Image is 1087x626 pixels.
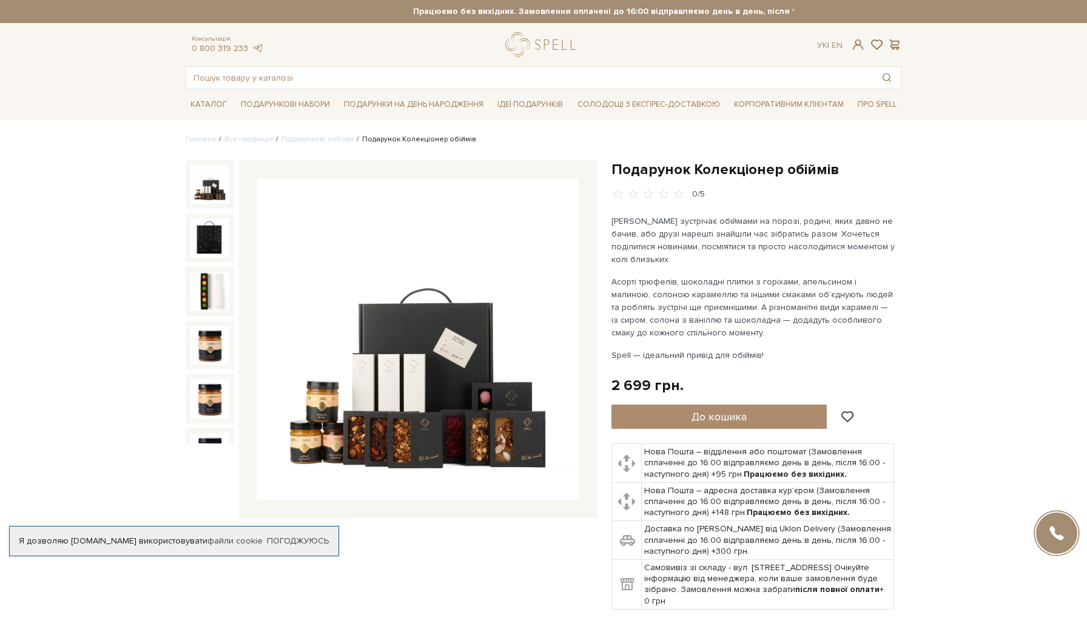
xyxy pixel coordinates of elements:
[611,349,896,362] p: Spell — ідеальний привід для обіймів!
[267,536,329,547] a: Погоджуюсь
[354,134,476,145] li: Подарунок Колекціонер обіймів
[611,275,896,339] p: Асорті трюфелів, шоколадні плитки з горіхами, апельсином і малиною, солоною карамеллю та іншими с...
[10,536,338,547] div: Я дозволяю [DOMAIN_NAME] використовувати
[190,326,229,365] img: Подарунок Колекціонер обіймів
[611,160,901,179] h1: Подарунок Колекціонер обіймів
[832,40,843,50] a: En
[611,376,684,395] div: 2 699 грн.
[190,433,229,472] img: Подарунок Колекціонер обіймів
[641,482,894,521] td: Нова Пошта – адресна доставка кур'єром (Замовлення сплаченні до 16:00 відправляємо день в день, п...
[190,272,229,311] img: Подарунок Колекціонер обіймів
[192,35,263,43] span: Консультація:
[505,32,581,57] a: logo
[873,67,901,89] button: Пошук товару у каталозі
[827,40,829,50] span: |
[236,95,335,114] span: Подарункові набори
[747,507,850,517] b: Працюємо без вихідних.
[251,43,263,53] a: telegram
[190,379,229,418] img: Подарунок Колекціонер обіймів
[224,135,273,144] a: Вся продукція
[744,469,847,479] b: Працюємо без вихідних.
[641,521,894,560] td: Доставка по [PERSON_NAME] від Uklon Delivery (Замовлення сплаченні до 16:00 відправляємо день в д...
[795,584,880,594] b: після повної оплати
[853,95,901,114] span: Про Spell
[207,536,263,546] a: файли cookie
[281,135,354,144] a: Подарункові набори
[186,135,216,144] a: Головна
[641,560,894,610] td: Самовивіз зі складу - вул. [STREET_ADDRESS] Очікуйте інформацію від менеджера, коли ваше замовлен...
[692,189,705,200] div: 0/5
[817,40,843,51] div: Ук
[293,6,1009,17] strong: Працюємо без вихідних. Замовлення оплачені до 16:00 відправляємо день в день, після 16:00 - насту...
[190,165,229,204] img: Подарунок Колекціонер обіймів
[611,405,827,429] button: До кошика
[493,95,568,114] span: Ідеї подарунків
[641,444,894,483] td: Нова Пошта – відділення або поштомат (Замовлення сплаченні до 16:00 відправляємо день в день, піс...
[190,218,229,257] img: Подарунок Колекціонер обіймів
[611,215,896,266] p: [PERSON_NAME] зустрічає обіймами на порозі, родичі, яких давно не бачив, або друзі нарешті знайшл...
[186,67,873,89] input: Пошук товару у каталозі
[573,94,725,115] a: Солодощі з експрес-доставкою
[257,178,579,500] img: Подарунок Колекціонер обіймів
[192,43,248,53] a: 0 800 319 233
[186,95,232,114] span: Каталог
[339,95,488,114] span: Подарунки на День народження
[692,410,747,423] span: До кошика
[729,94,849,115] a: Корпоративним клієнтам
